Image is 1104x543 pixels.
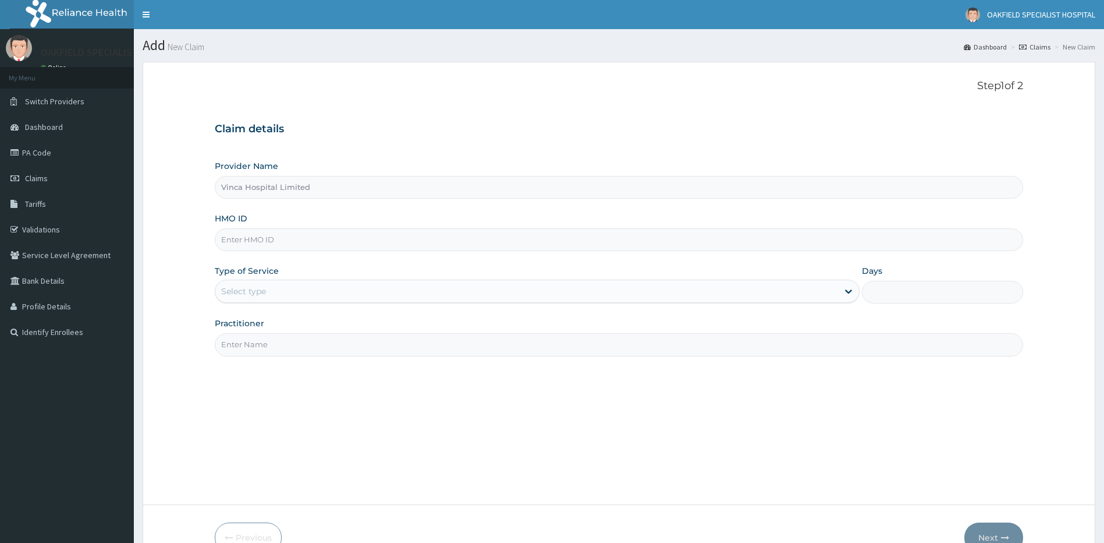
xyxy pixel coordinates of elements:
p: OAKFIELD SPECIALIST HOSPITAL [41,47,186,58]
li: New Claim [1052,42,1095,52]
a: Online [41,64,69,72]
label: Days [862,265,882,277]
label: Type of Service [215,265,279,277]
span: Dashboard [25,122,63,132]
label: Provider Name [215,160,278,172]
img: User Image [965,8,980,22]
input: Enter HMO ID [215,228,1024,251]
div: Select type [221,285,266,297]
span: Switch Providers [25,96,84,107]
label: HMO ID [215,213,247,224]
h3: Claim details [215,123,1024,136]
span: Claims [25,173,48,184]
p: Step 1 of 2 [215,80,1024,93]
span: Tariffs [25,199,46,209]
label: Practitioner [215,318,264,329]
span: OAKFIELD SPECIALIST HOSPITAL [987,9,1095,20]
small: New Claim [165,43,204,51]
h1: Add [143,38,1095,53]
a: Claims [1019,42,1050,52]
img: User Image [6,35,32,61]
input: Enter Name [215,333,1024,356]
a: Dashboard [964,42,1007,52]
